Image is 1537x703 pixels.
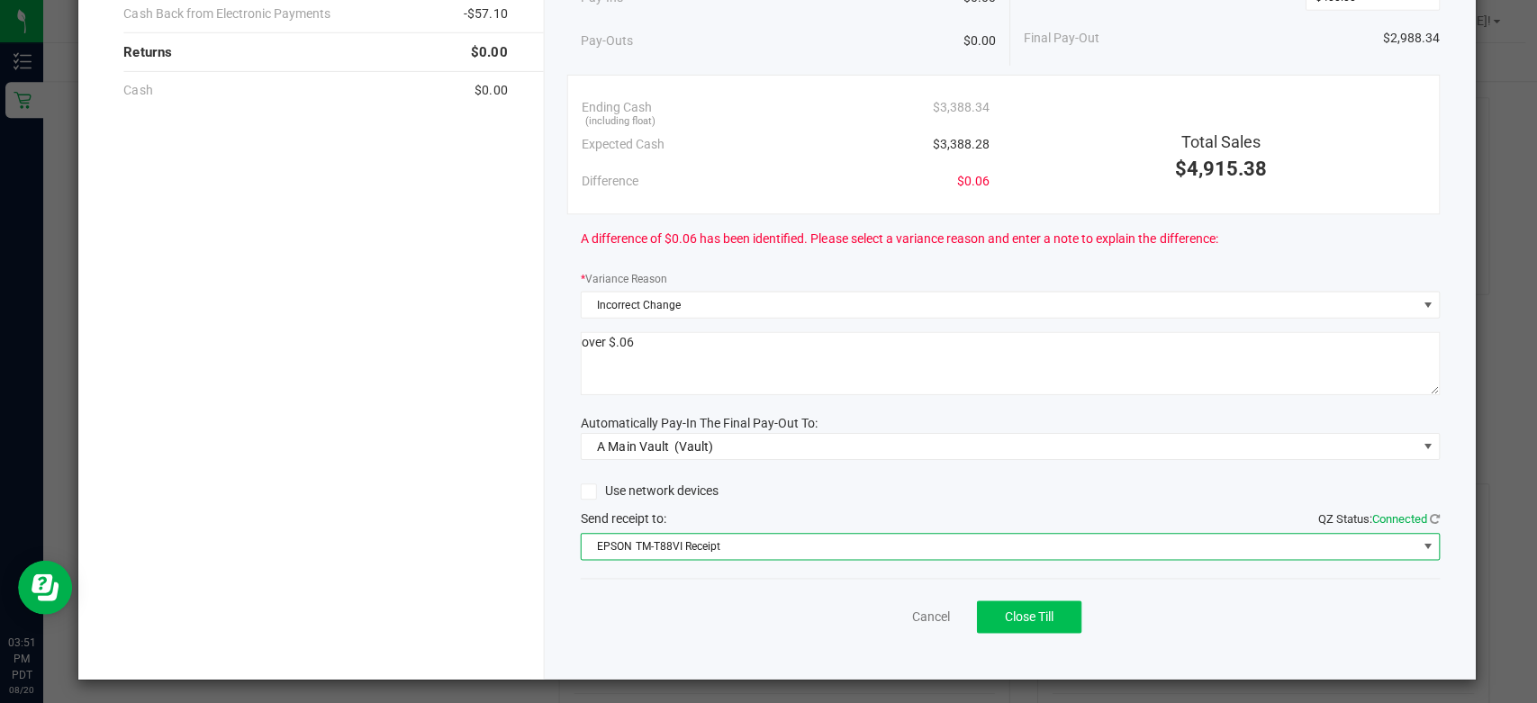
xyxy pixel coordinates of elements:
span: Cash Back from Electronic Payments [123,5,330,23]
button: Close Till [974,599,1079,632]
span: $3,388.34 [930,98,987,117]
span: $3,388.28 [930,135,987,154]
span: Ending Cash [580,98,650,117]
span: (Vault) [673,438,711,453]
span: Send receipt to: [579,510,665,525]
span: Close Till [1002,608,1051,622]
span: Expected Cash [580,135,663,154]
span: Cash [123,81,152,100]
span: $4,915.38 [1172,158,1264,180]
span: -$57.10 [463,5,506,23]
label: Variance Reason [579,270,665,286]
span: $0.00 [474,81,506,100]
span: Incorrect Change [580,292,1413,317]
span: EPSON TM-T88VI Receipt [580,533,1413,558]
div: Returns [123,33,506,72]
span: A Main Vault [596,438,667,453]
span: (including float) [583,114,654,130]
a: Cancel [909,606,947,625]
span: A difference of $0.06 has been identified. Please select a variance reason and enter a note to ex... [579,230,1215,248]
span: $0.06 [954,172,987,191]
span: $0.00 [470,42,506,63]
iframe: Resource center [18,559,72,613]
span: Final Pay-Out [1021,29,1097,48]
label: Use network devices [579,481,717,500]
span: Automatically Pay-In The Final Pay-Out To: [579,415,816,429]
span: QZ Status: [1315,511,1436,525]
span: Total Sales [1179,132,1258,151]
span: $2,988.34 [1379,29,1436,48]
span: Difference [580,172,637,191]
span: $0.00 [961,32,993,50]
span: Connected [1369,511,1424,525]
span: Pay-Outs [579,32,631,50]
